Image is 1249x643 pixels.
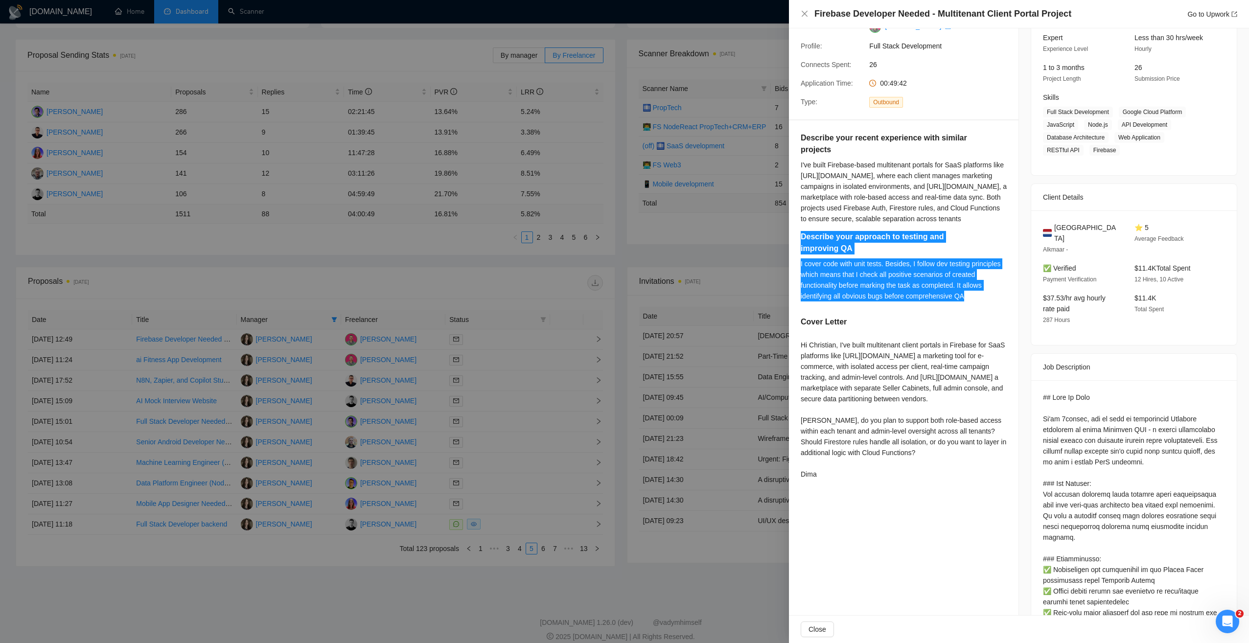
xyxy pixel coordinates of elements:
span: 00:49:42 [880,79,907,87]
span: $11.4K [1134,294,1156,302]
span: close [801,10,809,18]
span: Full Stack Development [869,41,1016,51]
span: 1 to 3 months [1043,64,1085,71]
span: Database Architecture [1043,132,1109,143]
a: Go to Upworkexport [1187,10,1237,18]
iframe: Intercom live chat [1216,610,1239,633]
span: Type: [801,98,817,106]
span: Submission Price [1134,75,1180,82]
span: Total Spent [1134,306,1164,313]
span: Node.js [1084,119,1112,130]
span: export [1231,11,1237,17]
span: clock-circle [869,80,876,87]
span: [GEOGRAPHIC_DATA] [1054,222,1119,244]
img: 🇳🇱 [1043,228,1052,238]
div: I've built Firebase-based multitenant portals for SaaS platforms like [URL][DOMAIN_NAME], where e... [801,160,1007,224]
span: Skills [1043,93,1059,101]
span: RESTful API [1043,145,1084,156]
span: Web Application [1114,132,1164,143]
span: Full Stack Development [1043,107,1113,117]
span: $37.53/hr avg hourly rate paid [1043,294,1106,313]
span: Application Time: [801,79,853,87]
span: Hourly [1134,46,1152,52]
span: ⭐ 5 [1134,224,1149,231]
span: Google Cloud Platform [1119,107,1186,117]
h4: Firebase Developer Needed - Multitenant Client Portal Project [814,8,1071,20]
span: ✅ Verified [1043,264,1076,272]
button: Close [801,10,809,18]
span: Average Feedback [1134,235,1184,242]
span: Expert [1043,34,1063,42]
span: 287 Hours [1043,317,1070,323]
h5: Cover Letter [801,316,847,328]
span: Experience Level [1043,46,1088,52]
h5: Describe your recent experience with similar projects [801,132,976,156]
span: Close [809,624,826,635]
span: 12 Hires, 10 Active [1134,276,1183,283]
span: Outbound [869,97,903,108]
div: Job Description [1043,354,1225,380]
span: API Development [1118,119,1171,130]
span: Less than 30 hrs/week [1134,34,1203,42]
span: Profile: [801,42,822,50]
span: JavaScript [1043,119,1078,130]
span: 2 [1236,610,1244,618]
span: Alkmaar - [1043,246,1068,253]
div: Hi Christian, I've built multitenant client portals in Firebase for SaaS platforms like [URL][DOM... [801,340,1007,480]
span: Project Length [1043,75,1081,82]
span: 26 [869,59,1016,70]
div: Client Details [1043,184,1225,210]
div: I cover code with unit tests. Besides, I follow dev testing principles which means that I check a... [801,258,1007,301]
h5: Describe your approach to testing and improving QA [801,231,976,254]
span: Payment Verification [1043,276,1096,283]
span: Connects Spent: [801,61,852,69]
span: Firebase [1089,145,1120,156]
button: Close [801,621,834,637]
span: 26 [1134,64,1142,71]
span: $11.4K Total Spent [1134,264,1190,272]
